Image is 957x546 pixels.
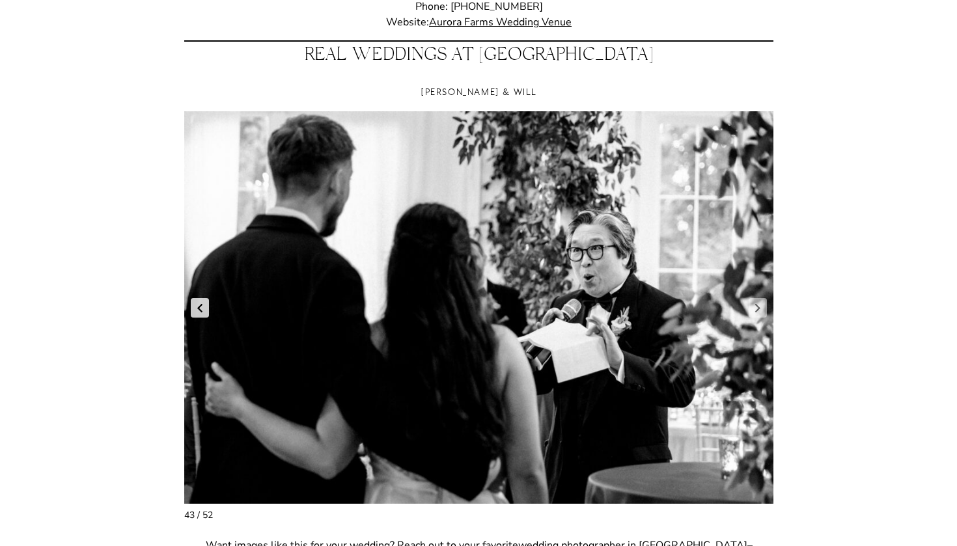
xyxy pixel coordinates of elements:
a: Previous slide [191,298,209,318]
li: 44 / 54 [184,111,773,504]
h3: [PERSON_NAME] & Will [184,84,773,100]
h2: Real Weddings at [GEOGRAPHIC_DATA] [184,47,773,69]
a: Aurora Farms Wedding Venue [429,15,572,29]
div: 43 / 52 [184,510,773,521]
a: Next slide [749,298,767,318]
